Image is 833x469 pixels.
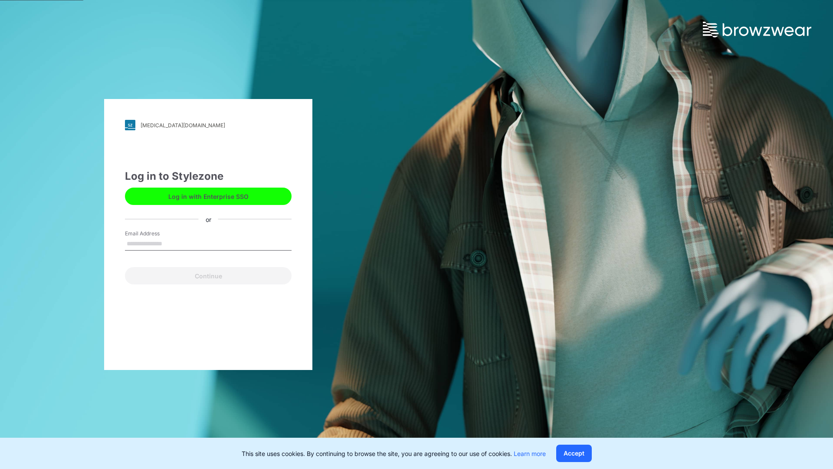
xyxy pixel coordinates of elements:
[125,168,292,184] div: Log in to Stylezone
[703,22,811,37] img: browzwear-logo.73288ffb.svg
[556,445,592,462] button: Accept
[125,230,186,238] label: Email Address
[242,449,546,458] p: This site uses cookies. By continuing to browse the site, you are agreeing to our use of cookies.
[199,215,218,224] div: or
[125,120,135,130] img: svg+xml;base64,PHN2ZyB3aWR0aD0iMjgiIGhlaWdodD0iMjgiIHZpZXdCb3g9IjAgMCAyOCAyOCIgZmlsbD0ibm9uZSIgeG...
[514,450,546,457] a: Learn more
[125,188,292,205] button: Log in with Enterprise SSO
[141,122,225,129] div: [MEDICAL_DATA][DOMAIN_NAME]
[125,120,292,130] a: [MEDICAL_DATA][DOMAIN_NAME]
